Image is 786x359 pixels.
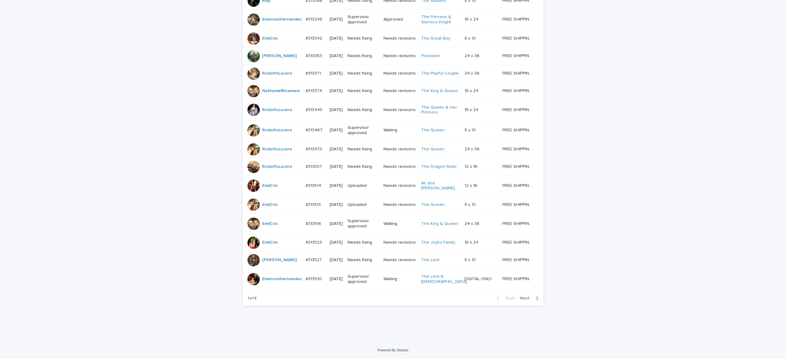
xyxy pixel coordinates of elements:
[348,183,379,188] p: Uploaded
[502,145,535,152] p: FREE SHIPPING - preview in 1-2 business days, after your approval delivery will take 5-10 b.d.
[421,36,450,41] a: The Great Boy
[465,35,477,41] p: 8 x 10
[243,214,543,234] tr: EmilCris #313516#313516 [DATE]Supervisor approvedWaitingThe King & Queen 24 x 3624 x 36 FREE SHIP...
[305,87,323,94] p: #313374
[330,88,343,94] p: [DATE]
[348,202,379,207] p: Uploaded
[262,257,297,263] a: [PERSON_NAME]
[348,240,379,245] p: Needs fixing
[305,106,324,113] p: #313445
[383,183,416,188] p: Needs revisions
[383,128,416,133] p: Waiting
[330,53,343,59] p: [DATE]
[262,53,297,59] a: [PERSON_NAME]
[305,275,323,282] p: #313530
[330,128,343,133] p: [DATE]
[465,239,480,245] p: 18 x 24
[502,16,535,22] p: FREE SHIPPING - preview in 1-2 business days, after your approval delivery will take 5-10 b.d.
[421,164,457,169] a: The Dragon Rider
[502,275,535,282] p: FREE SHIPPING - preview in 1-2 business days, after your approval delivery will take 5-10 b.d.
[262,17,302,22] a: EmersonHernandez
[465,145,481,152] p: 24 x 36
[243,120,543,141] tr: RodolfoLucero #313467#313467 [DATE]Supervisor approvedWaitingThe Queen 8 x 108 x 10 FREE SHIPPING...
[262,240,278,245] a: EmilCris
[243,234,543,251] tr: EmilCris #313523#313523 [DATE]Needs fixingNeeds revisionsThe Joyful Family 18 x 2418 x 24 FREE SH...
[305,163,323,169] p: #313507
[262,107,292,113] a: RodolfoLucero
[520,296,533,300] span: Next
[421,14,460,25] a: The Princess & Glorious Knight
[348,218,379,229] p: Supervisor approved
[517,295,543,301] button: Next
[243,158,543,176] tr: RodolfoLucero #313507#313507 [DATE]Needs fixingNeeds revisionsThe Dragon Rider 12 x 1612 x 16 FRE...
[348,88,379,94] p: Needs fixing
[330,147,343,152] p: [DATE]
[502,87,535,94] p: FREE SHIPPING - preview in 1-2 business days, after your approval delivery will take 5-10 b.d.
[305,70,322,76] p: #313371
[421,71,459,76] a: The Playful Couple
[243,141,543,158] tr: RodolfoLucero #313473#313473 [DATE]Needs fixingNeeds revisionsThe Queen 24 x 3624 x 36 FREE SHIPP...
[502,163,535,169] p: FREE SHIPPING - preview in 1-2 business days, after your approval delivery will take 5-10 b.d.
[383,71,416,76] p: Needs revisions
[330,183,343,188] p: [DATE]
[502,126,535,133] p: FREE SHIPPING - preview in 1-2 business days, after your approval delivery will take 5-10 b.d.
[465,201,477,207] p: 8 x 10
[243,47,543,65] tr: [PERSON_NAME] #313363#313363 [DATE]Needs fixingNeeds revisionsPoseidon 24 x 3624 x 36 FREE SHIPPI...
[262,71,292,76] a: RodolfoLucero
[421,53,440,59] a: Poseidon
[305,182,322,188] p: #313514
[305,52,323,59] p: #313363
[421,128,444,133] a: The Queen
[421,88,458,94] a: The King & Queen
[330,221,343,226] p: [DATE]
[330,164,343,169] p: [DATE]
[330,257,343,263] p: [DATE]
[377,348,408,352] a: Powered By Stacker
[348,36,379,41] p: Needs fixing
[465,106,480,113] p: 18 x 24
[502,201,535,207] p: FREE SHIPPING - preview in 1-2 business days, after your approval delivery will take 5-10 b.d.
[465,87,480,94] p: 18 x 24
[502,296,515,300] span: Back
[330,36,343,41] p: [DATE]
[243,100,543,120] tr: RodolfoLucero #313445#313445 [DATE]Needs fixingNeeds revisionsThe Queen & Her Princess 18 x 2418 ...
[305,35,323,41] p: #313342
[383,36,416,41] p: Needs revisions
[348,14,379,25] p: Supervisor approved
[330,107,343,113] p: [DATE]
[262,276,302,282] a: EmersonHernandez
[305,256,323,263] p: #313527
[383,164,416,169] p: Needs revisions
[305,201,322,207] p: #313513
[383,221,416,226] p: Waiting
[262,36,278,41] a: EmilCris
[330,202,343,207] p: [DATE]
[330,71,343,76] p: [DATE]
[465,220,481,226] p: 24 x 36
[243,269,543,289] tr: EmersonHernandez #313530#313530 [DATE]Supervisor approvedWaitingThe Lord & [DEMOGRAPHIC_DATA] DIG...
[348,257,379,263] p: Needs fixing
[305,16,324,22] p: #313246
[383,147,416,152] p: Needs revisions
[305,126,324,133] p: #313467
[383,202,416,207] p: Needs revisions
[421,274,467,284] a: The Lord & [DEMOGRAPHIC_DATA]
[243,196,543,214] tr: EmilCris #313513#313513 [DATE]UploadedNeeds revisionsThe Queen 8 x 108 x 10 FREE SHIPPING - previ...
[243,30,543,47] tr: EmilCris #313342#313342 [DATE]Needs fixingNeeds revisionsThe Great Boy 8 x 108 x 10 FREE SHIPPING...
[421,202,444,207] a: The Queen
[465,16,480,22] p: 18 x 24
[383,257,416,263] p: Needs revisions
[348,164,379,169] p: Needs fixing
[348,107,379,113] p: Needs fixing
[383,17,416,22] p: Approved
[243,65,543,82] tr: RodolfoLucero #313371#313371 [DATE]Needs fixingNeeds revisionsThe Playful Couple 24 x 3624 x 36 F...
[243,9,543,30] tr: EmersonHernandez #313246#313246 [DATE]Supervisor approvedApprovedThe Princess & Glorious Knight 1...
[243,176,543,196] tr: EmilCris #313514#313514 [DATE]UploadedNeeds revisionsMr and [PERSON_NAME] 12 x 1612 x 16 FREE SHI...
[492,295,517,301] button: Back
[348,125,379,136] p: Supervisor approved
[465,52,481,59] p: 24 x 36
[465,256,477,263] p: 8 x 10
[262,221,278,226] a: EmilCris
[383,240,416,245] p: Needs revisions
[383,53,416,59] p: Needs revisions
